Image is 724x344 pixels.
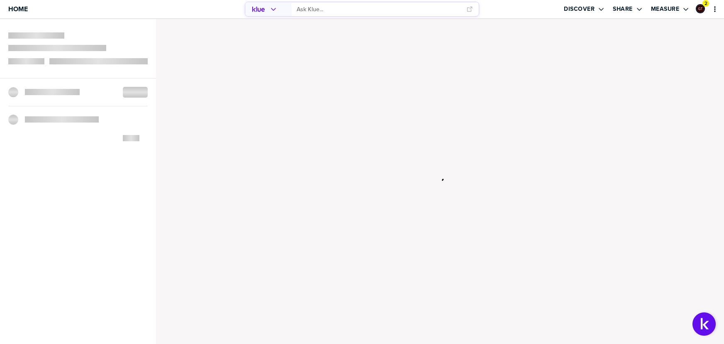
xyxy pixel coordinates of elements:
div: Graham Tutti [696,4,705,13]
img: ee1355cada6433fc92aa15fbfe4afd43-sml.png [697,5,704,12]
button: Open Support Center [692,312,716,336]
input: Ask Klue... [297,2,462,16]
span: 2 [704,0,707,7]
a: Edit Profile [695,3,706,14]
span: Home [8,5,28,12]
label: Discover [564,5,595,13]
label: Share [613,5,633,13]
label: Measure [651,5,680,13]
